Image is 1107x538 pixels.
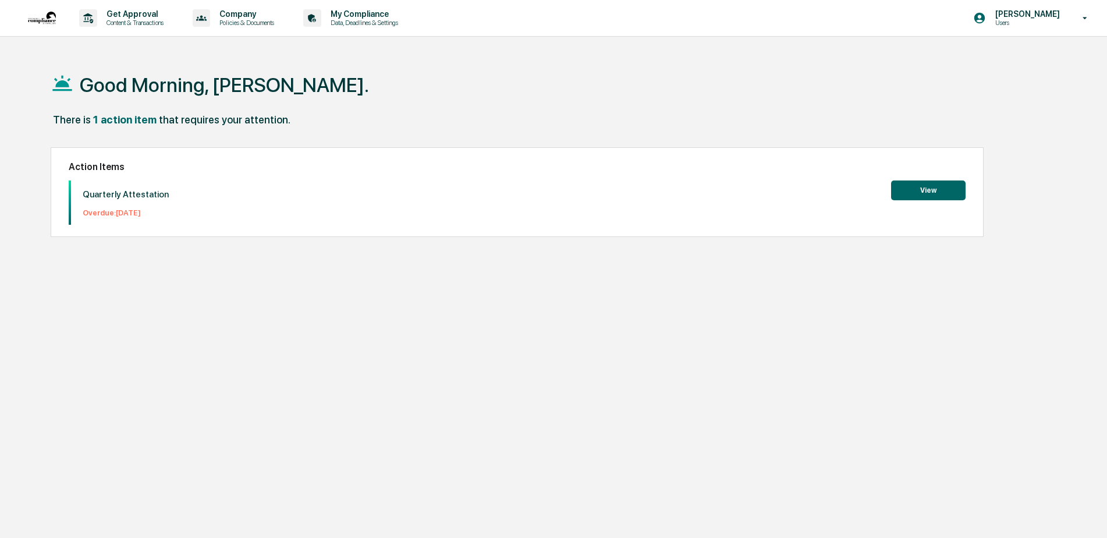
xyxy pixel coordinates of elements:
[986,19,1066,27] p: Users
[69,161,966,172] h2: Action Items
[53,114,91,126] div: There is
[93,114,157,126] div: 1 action item
[28,12,56,24] img: logo
[80,73,369,97] h1: Good Morning, [PERSON_NAME].
[891,184,966,195] a: View
[159,114,290,126] div: that requires your attention.
[210,9,280,19] p: Company
[83,189,169,200] p: Quarterly Attestation
[986,9,1066,19] p: [PERSON_NAME]
[210,19,280,27] p: Policies & Documents
[83,208,169,217] p: Overdue: [DATE]
[97,9,169,19] p: Get Approval
[321,19,404,27] p: Data, Deadlines & Settings
[97,19,169,27] p: Content & Transactions
[321,9,404,19] p: My Compliance
[891,180,966,200] button: View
